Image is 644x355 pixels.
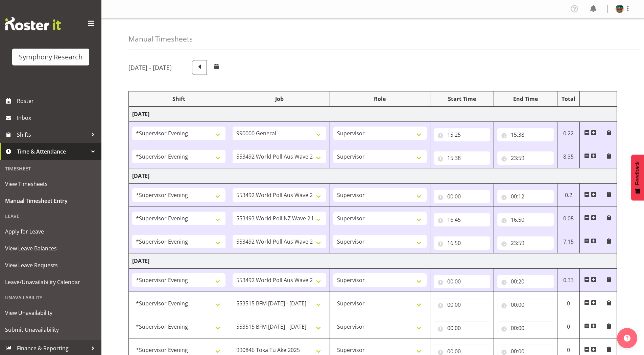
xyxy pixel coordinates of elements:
img: help-xxl-2.png [624,335,630,342]
td: 0 [557,292,580,315]
input: Click to select... [497,190,554,203]
td: 0.33 [557,269,580,292]
div: Symphony Research [19,52,82,62]
h5: [DATE] - [DATE] [128,64,172,71]
span: Leave/Unavailability Calendar [5,277,96,287]
span: Apply for Leave [5,226,96,237]
span: Time & Attendance [17,146,88,157]
input: Click to select... [434,321,490,335]
input: Click to select... [497,275,554,288]
div: Start Time [434,95,490,103]
div: Total [561,95,576,103]
a: Apply for Leave [2,223,100,240]
td: 0 [557,315,580,338]
td: 0.2 [557,184,580,207]
input: Click to select... [497,128,554,141]
span: View Leave Balances [5,243,96,253]
input: Click to select... [434,151,490,165]
input: Click to select... [434,236,490,250]
div: Timesheet [2,162,100,175]
a: Submit Unavailability [2,321,100,338]
div: Job [233,95,326,103]
a: View Leave Balances [2,240,100,257]
span: View Timesheets [5,179,96,189]
input: Click to select... [434,128,490,141]
input: Click to select... [497,151,554,165]
a: Leave/Unavailability Calendar [2,274,100,291]
input: Click to select... [434,298,490,311]
input: Click to select... [497,298,554,311]
span: Inbox [17,113,98,123]
img: said-a-husainf550afc858a57597b0cc8f557ce64376.png [616,5,624,13]
input: Click to select... [497,213,554,226]
td: [DATE] [129,253,617,269]
td: 8.35 [557,145,580,168]
div: Leave [2,209,100,223]
a: View Unavailability [2,304,100,321]
div: Shift [132,95,225,103]
div: End Time [497,95,554,103]
span: Shifts [17,130,88,140]
h4: Manual Timesheets [128,35,193,43]
td: 7.15 [557,230,580,253]
a: View Leave Requests [2,257,100,274]
div: Unavailability [2,291,100,304]
span: View Unavailability [5,308,96,318]
input: Click to select... [434,190,490,203]
td: 0.22 [557,122,580,145]
input: Click to select... [497,236,554,250]
a: View Timesheets [2,175,100,192]
div: Role [333,95,427,103]
a: Manual Timesheet Entry [2,192,100,209]
span: Finance & Reporting [17,343,88,353]
td: 0.08 [557,207,580,230]
td: [DATE] [129,107,617,122]
span: Submit Unavailability [5,325,96,335]
button: Feedback - Show survey [631,155,644,200]
span: View Leave Requests [5,260,96,270]
input: Click to select... [497,321,554,335]
span: Feedback [635,161,641,185]
td: [DATE] [129,168,617,184]
input: Click to select... [434,213,490,226]
img: Rosterit website logo [5,17,61,30]
span: Roster [17,96,98,106]
span: Manual Timesheet Entry [5,196,96,206]
input: Click to select... [434,275,490,288]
